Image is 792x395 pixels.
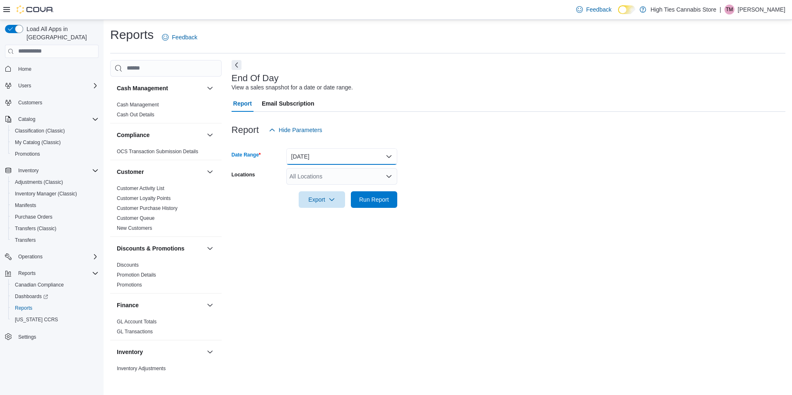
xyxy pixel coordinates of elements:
input: Dark Mode [618,5,635,14]
div: Discounts & Promotions [110,260,222,293]
span: Customer Queue [117,215,155,222]
a: Dashboards [8,291,102,302]
span: Manifests [15,202,36,209]
a: Promotion Details [117,272,156,278]
span: Load All Apps in [GEOGRAPHIC_DATA] [23,25,99,41]
span: Purchase Orders [12,212,99,222]
button: Catalog [2,113,102,125]
a: Transfers (Classic) [12,224,60,234]
nav: Complex example [5,60,99,364]
span: Reports [15,305,32,311]
a: Purchase Orders [12,212,56,222]
a: Discounts [117,262,139,268]
span: Promotions [12,149,99,159]
span: Run Report [359,195,389,204]
a: My Catalog (Classic) [12,137,64,147]
span: Customer Activity List [117,185,164,192]
button: Cash Management [117,84,203,92]
span: [US_STATE] CCRS [15,316,58,323]
button: Inventory [117,348,203,356]
span: Transfers (Classic) [15,225,56,232]
a: Settings [15,332,39,342]
button: Users [15,81,34,91]
a: Inventory Manager (Classic) [12,189,80,199]
a: New Customers [117,225,152,231]
button: Cash Management [205,83,215,93]
p: High Ties Cannabis Store [650,5,716,14]
div: Theresa Morgan [724,5,734,14]
button: Customer [205,167,215,177]
span: Customer Purchase History [117,205,178,212]
a: Promotions [12,149,43,159]
span: Cash Management [117,101,159,108]
span: Users [15,81,99,91]
button: Purchase Orders [8,211,102,223]
span: Washington CCRS [12,315,99,325]
button: [DATE] [286,148,397,165]
button: Discounts & Promotions [117,244,203,253]
button: Reports [15,268,39,278]
span: Inventory [15,166,99,176]
button: Export [299,191,345,208]
h3: Cash Management [117,84,168,92]
span: Adjustments (Classic) [15,179,63,185]
a: Home [15,64,35,74]
a: Classification (Classic) [12,126,68,136]
h3: Report [232,125,259,135]
span: Inventory Manager (Classic) [12,189,99,199]
span: My Catalog (Classic) [15,139,61,146]
span: Inventory [18,167,39,174]
button: My Catalog (Classic) [8,137,102,148]
button: Adjustments (Classic) [8,176,102,188]
span: Promotions [15,151,40,157]
button: Transfers (Classic) [8,223,102,234]
div: Finance [110,317,222,340]
button: Customer [117,168,203,176]
a: Canadian Compliance [12,280,67,290]
button: Hide Parameters [266,122,326,138]
a: Reports [12,303,36,313]
button: Finance [205,300,215,310]
h3: Inventory [117,348,143,356]
span: Email Subscription [262,95,314,112]
button: Settings [2,330,102,342]
button: Users [2,80,102,92]
button: Inventory Manager (Classic) [8,188,102,200]
span: Reports [12,303,99,313]
button: Transfers [8,234,102,246]
span: GL Transactions [117,328,153,335]
span: Home [15,64,99,74]
span: TM [726,5,733,14]
button: Canadian Compliance [8,279,102,291]
button: Run Report [351,191,397,208]
img: Cova [17,5,54,14]
p: | [720,5,721,14]
a: GL Account Totals [117,319,157,325]
p: [PERSON_NAME] [738,5,785,14]
span: Hide Parameters [279,126,322,134]
button: Reports [2,267,102,279]
button: Compliance [205,130,215,140]
span: Dashboards [12,291,99,301]
span: Dashboards [15,293,48,300]
span: Purchase Orders [15,214,53,220]
a: Transfers [12,235,39,245]
span: Customers [15,97,99,108]
button: Inventory [15,166,42,176]
h3: Discounts & Promotions [117,244,184,253]
a: Feedback [159,29,200,46]
span: Classification (Classic) [15,128,65,134]
a: Customer Activity List [117,185,164,191]
span: Customer Loyalty Points [117,195,171,202]
button: Classification (Classic) [8,125,102,137]
button: [US_STATE] CCRS [8,314,102,325]
div: Cash Management [110,100,222,123]
span: Transfers [15,237,36,243]
span: Manifests [12,200,99,210]
span: Home [18,66,31,72]
button: Operations [15,252,46,262]
span: Operations [15,252,99,262]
